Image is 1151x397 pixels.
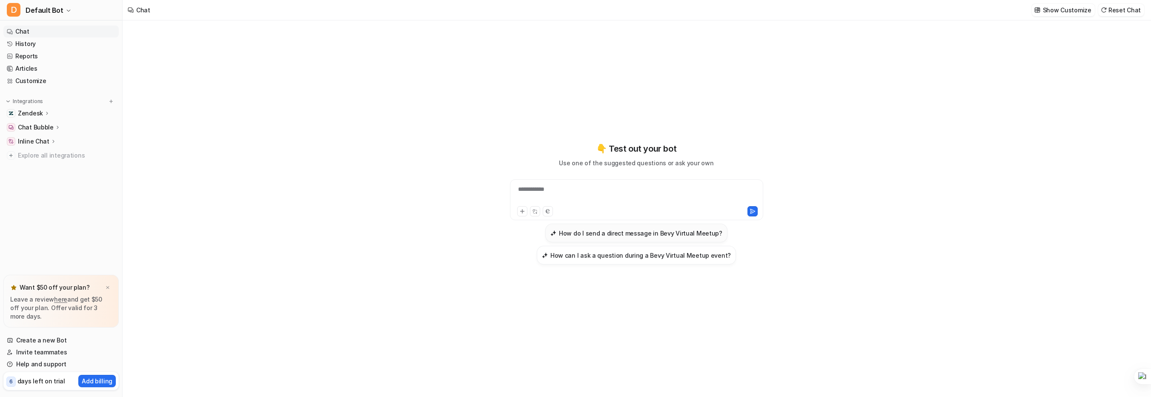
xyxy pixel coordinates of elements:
[596,142,676,155] p: 👇 Test out your bot
[9,378,13,385] p: 6
[1032,4,1095,16] button: Show Customize
[20,283,90,292] p: Want $50 off your plan?
[7,151,15,160] img: explore all integrations
[9,111,14,116] img: Zendesk
[18,149,115,162] span: Explore all integrations
[542,252,548,259] img: How can I ask a question during a Bevy Virtual Meetup event?
[136,6,150,14] div: Chat
[5,98,11,104] img: expand menu
[537,246,736,265] button: How can I ask a question during a Bevy Virtual Meetup event?How can I ask a question during a Bev...
[3,26,119,37] a: Chat
[550,230,556,236] img: How do I send a direct message in Bevy Virtual Meetup?
[17,377,65,385] p: days left on trial
[1034,7,1040,13] img: customize
[10,295,112,321] p: Leave a review and get $50 off your plan. Offer valid for 3 more days.
[7,3,20,17] span: D
[3,334,119,346] a: Create a new Bot
[3,38,119,50] a: History
[18,137,49,146] p: Inline Chat
[18,109,43,118] p: Zendesk
[3,50,119,62] a: Reports
[54,296,67,303] a: here
[3,97,46,106] button: Integrations
[3,150,119,161] a: Explore all integrations
[3,358,119,370] a: Help and support
[82,377,112,385] p: Add billing
[105,285,110,291] img: x
[1098,4,1144,16] button: Reset Chat
[18,123,54,132] p: Chat Bubble
[1101,7,1107,13] img: reset
[3,75,119,87] a: Customize
[26,4,63,16] span: Default Bot
[559,229,722,238] h3: How do I send a direct message in Bevy Virtual Meetup?
[78,375,116,387] button: Add billing
[9,139,14,144] img: Inline Chat
[108,98,114,104] img: menu_add.svg
[559,158,713,167] p: Use one of the suggested questions or ask your own
[1043,6,1091,14] p: Show Customize
[3,63,119,75] a: Articles
[3,346,119,358] a: Invite teammates
[10,284,17,291] img: star
[545,224,727,242] button: How do I send a direct message in Bevy Virtual Meetup?How do I send a direct message in Bevy Virt...
[550,251,731,260] h3: How can I ask a question during a Bevy Virtual Meetup event?
[9,125,14,130] img: Chat Bubble
[13,98,43,105] p: Integrations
